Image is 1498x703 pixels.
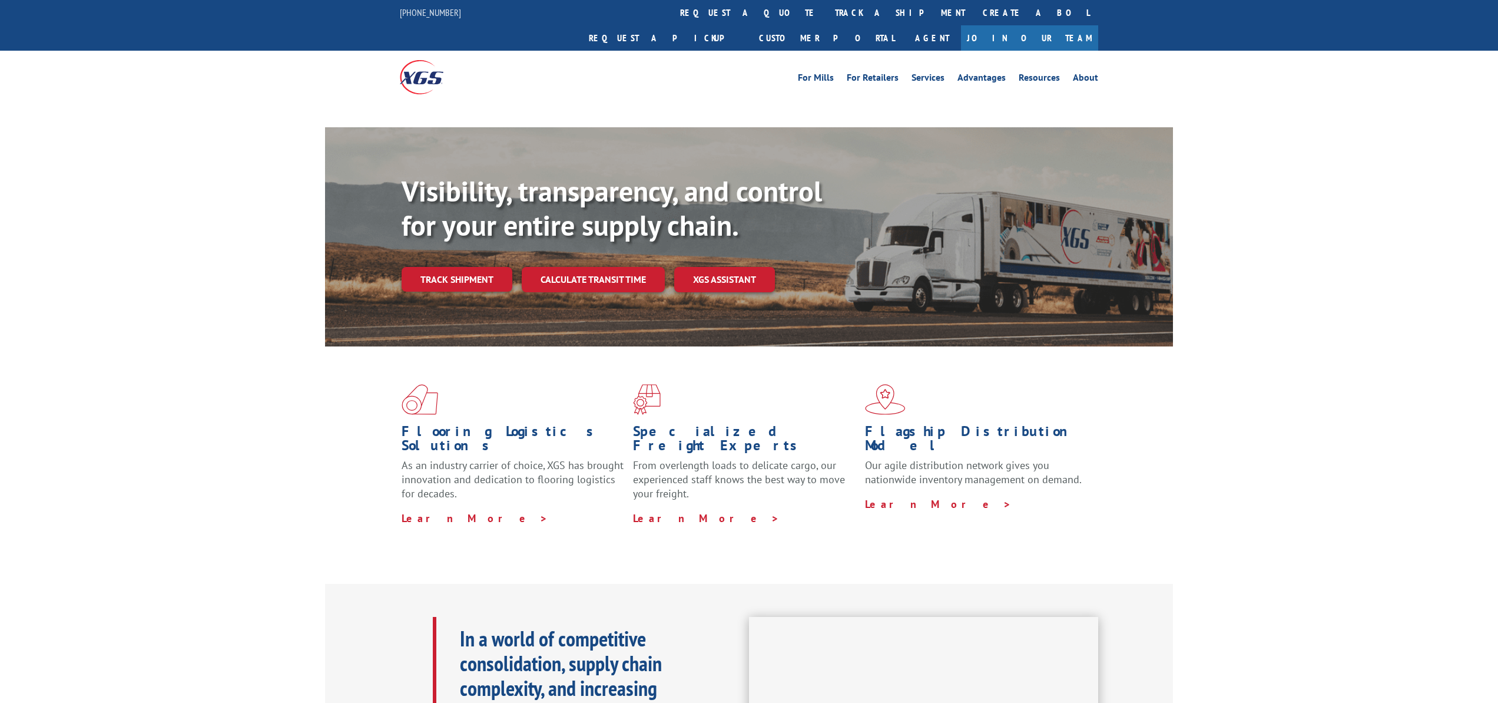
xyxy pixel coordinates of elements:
span: As an industry carrier of choice, XGS has brought innovation and dedication to flooring logistics... [402,458,624,500]
img: xgs-icon-total-supply-chain-intelligence-red [402,384,438,415]
a: Request a pickup [580,25,750,51]
a: Calculate transit time [522,267,665,292]
a: Services [912,73,944,86]
a: Advantages [957,73,1006,86]
h1: Specialized Freight Experts [633,424,856,458]
a: Learn More > [865,497,1012,511]
a: Track shipment [402,267,512,292]
a: Agent [903,25,961,51]
a: For Mills [798,73,834,86]
a: About [1073,73,1098,86]
a: Join Our Team [961,25,1098,51]
a: [PHONE_NUMBER] [400,6,461,18]
h1: Flagship Distribution Model [865,424,1088,458]
span: Our agile distribution network gives you nationwide inventory management on demand. [865,458,1082,486]
a: Customer Portal [750,25,903,51]
p: From overlength loads to delicate cargo, our experienced staff knows the best way to move your fr... [633,458,856,511]
a: For Retailers [847,73,899,86]
img: xgs-icon-flagship-distribution-model-red [865,384,906,415]
b: Visibility, transparency, and control for your entire supply chain. [402,173,822,243]
a: Learn More > [633,511,780,525]
a: Resources [1019,73,1060,86]
img: xgs-icon-focused-on-flooring-red [633,384,661,415]
h1: Flooring Logistics Solutions [402,424,624,458]
a: XGS ASSISTANT [674,267,775,292]
a: Learn More > [402,511,548,525]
